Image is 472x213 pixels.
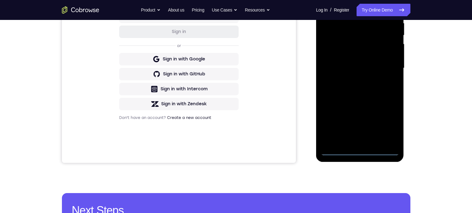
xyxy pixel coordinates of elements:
div: Sign in with Google [101,102,143,108]
div: Sign in with Zendesk [99,147,145,153]
a: Log In [316,4,328,16]
a: Try Online Demo [357,4,410,16]
a: Pricing [192,4,204,16]
button: Use Cases [212,4,237,16]
button: Product [141,4,161,16]
button: Resources [245,4,270,16]
button: Sign in with Intercom [57,129,177,141]
a: About us [168,4,184,16]
p: Don't have an account? [57,161,177,166]
a: Register [334,4,349,16]
button: Sign in with GitHub [57,114,177,126]
p: or [114,89,120,94]
div: Sign in with Intercom [99,132,146,138]
a: Create a new account [105,161,149,166]
button: Sign in with Google [57,99,177,111]
div: Sign in with GitHub [101,117,143,123]
a: Go to the home page [62,6,99,14]
span: / [330,6,331,14]
button: Sign in with Zendesk [57,144,177,156]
